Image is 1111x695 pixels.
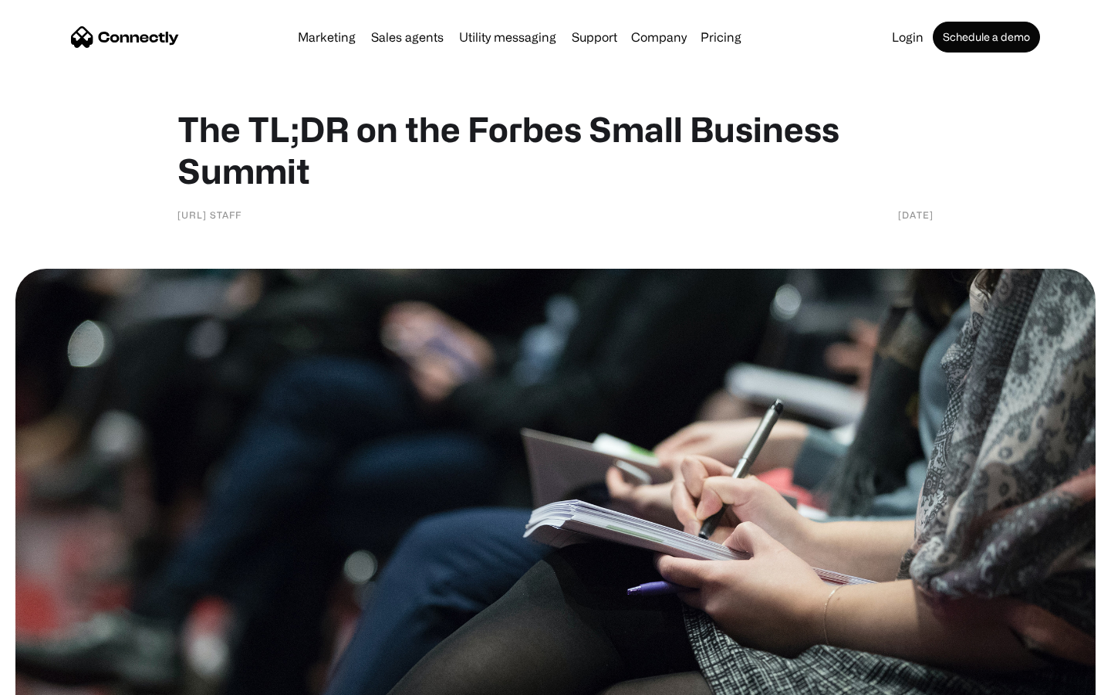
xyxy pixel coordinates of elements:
[177,108,934,192] h1: The TL;DR on the Forbes Small Business Summit
[177,207,241,222] div: [URL] Staff
[31,668,93,690] ul: Language list
[15,668,93,690] aside: Language selected: English
[898,207,934,222] div: [DATE]
[694,31,748,43] a: Pricing
[365,31,450,43] a: Sales agents
[453,31,562,43] a: Utility messaging
[631,26,687,48] div: Company
[292,31,362,43] a: Marketing
[566,31,623,43] a: Support
[886,31,930,43] a: Login
[933,22,1040,53] a: Schedule a demo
